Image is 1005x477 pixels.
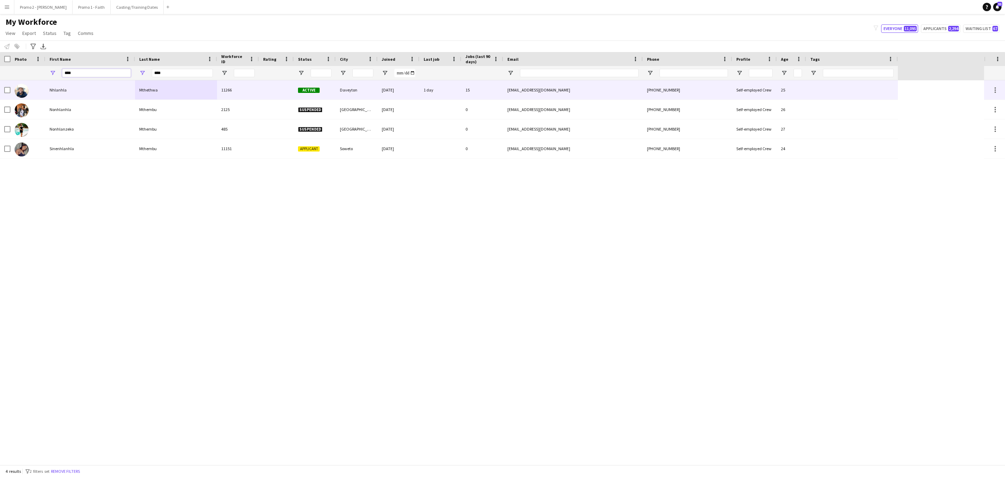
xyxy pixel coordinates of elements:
[217,119,259,139] div: 485
[810,70,817,76] button: Open Filter Menu
[45,139,135,158] div: Sinenhlanhla
[643,119,732,139] div: [PHONE_NUMBER]
[135,80,217,100] div: Mthethwa
[336,100,378,119] div: [GEOGRAPHIC_DATA]
[311,69,332,77] input: Status Filter Input
[948,26,959,31] span: 2,294
[15,84,29,98] img: Nhlanhla Mthethwa
[64,30,71,36] span: Tag
[50,57,71,62] span: First Name
[234,69,255,77] input: Workforce ID Filter Input
[777,139,806,158] div: 24
[378,139,419,158] div: [DATE]
[29,42,37,51] app-action-btn: Advanced filters
[78,30,94,36] span: Comms
[340,70,346,76] button: Open Filter Menu
[135,139,217,158] div: Mthembu
[152,69,213,77] input: Last Name Filter Input
[298,146,320,152] span: Applicant
[461,80,503,100] div: 15
[777,80,806,100] div: 25
[62,69,131,77] input: First Name Filter Input
[30,469,50,474] span: 2 filters set
[466,54,491,64] span: Jobs (last 90 days)
[50,70,56,76] button: Open Filter Menu
[794,69,802,77] input: Age Filter Input
[904,26,917,31] span: 11,095
[14,0,73,14] button: Promo 2 - [PERSON_NAME]
[781,70,787,76] button: Open Filter Menu
[732,139,777,158] div: Self-employed Crew
[135,119,217,139] div: Mthembu
[461,100,503,119] div: 0
[22,30,36,36] span: Export
[503,119,643,139] div: [EMAIL_ADDRESS][DOMAIN_NAME]
[15,142,29,156] img: Sinenhlanhla Mthembu
[217,80,259,100] div: 11266
[823,69,894,77] input: Tags Filter Input
[3,29,18,38] a: View
[73,0,111,14] button: Promo 1 - Faith
[503,100,643,119] div: [EMAIL_ADDRESS][DOMAIN_NAME]
[643,139,732,158] div: [PHONE_NUMBER]
[15,57,27,62] span: Photo
[777,119,806,139] div: 27
[378,119,419,139] div: [DATE]
[520,69,639,77] input: Email Filter Input
[298,107,322,112] span: Suspended
[378,100,419,119] div: [DATE]
[45,80,135,100] div: Nhlanhla
[298,70,304,76] button: Open Filter Menu
[340,57,348,62] span: City
[75,29,96,38] a: Comms
[43,30,57,36] span: Status
[647,57,659,62] span: Phone
[736,57,750,62] span: Profile
[139,70,146,76] button: Open Filter Menu
[298,57,312,62] span: Status
[503,80,643,100] div: [EMAIL_ADDRESS][DOMAIN_NAME]
[503,139,643,158] div: [EMAIL_ADDRESS][DOMAIN_NAME]
[382,70,388,76] button: Open Filter Menu
[419,80,461,100] div: 1 day
[647,70,653,76] button: Open Filter Menu
[15,123,29,137] img: Nonhlanzeko Mthembu
[6,17,57,27] span: My Workforce
[461,119,503,139] div: 0
[881,24,918,33] button: Everyone11,095
[732,100,777,119] div: Self-employed Crew
[749,69,773,77] input: Profile Filter Input
[298,88,320,93] span: Active
[111,0,164,14] button: Casting/Training Dates
[217,139,259,158] div: 11151
[61,29,74,38] a: Tag
[221,70,228,76] button: Open Filter Menu
[921,24,960,33] button: Applicants2,294
[336,139,378,158] div: Soweto
[378,80,419,100] div: [DATE]
[507,57,519,62] span: Email
[461,139,503,158] div: 0
[135,100,217,119] div: Mthembu
[298,127,322,132] span: Suspended
[50,468,81,475] button: Remove filters
[352,69,373,77] input: City Filter Input
[336,119,378,139] div: [GEOGRAPHIC_DATA]
[15,103,29,117] img: Nonhlanhla Mthembu
[45,119,135,139] div: Nonhlanzeko
[736,70,743,76] button: Open Filter Menu
[732,119,777,139] div: Self-employed Crew
[810,57,820,62] span: Tags
[993,3,1002,11] a: 53
[139,57,160,62] span: Last Name
[997,2,1002,6] span: 53
[643,100,732,119] div: [PHONE_NUMBER]
[45,100,135,119] div: Nonhlanhla
[6,30,15,36] span: View
[336,80,378,100] div: Daveyton
[777,100,806,119] div: 26
[382,57,395,62] span: Joined
[507,70,514,76] button: Open Filter Menu
[20,29,39,38] a: Export
[643,80,732,100] div: [PHONE_NUMBER]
